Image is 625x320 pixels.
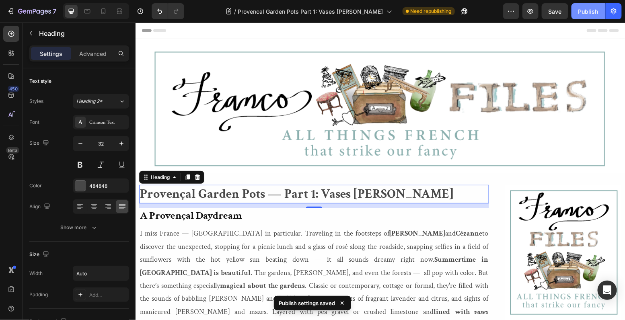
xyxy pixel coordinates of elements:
[29,270,43,277] div: Width
[3,3,60,19] button: 7
[29,220,129,235] button: Show more
[29,119,39,126] div: Font
[53,6,56,16] p: 7
[76,98,103,105] span: Heading 2*
[29,291,48,298] div: Padding
[238,7,383,16] span: Provencal Garden Pots Part 1: Vases [PERSON_NAME]
[79,49,107,58] p: Advanced
[89,291,127,299] div: Add...
[29,201,52,212] div: Align
[298,285,334,294] strong: lined with
[6,147,19,154] div: Beta
[29,78,51,85] div: Text style
[73,94,129,109] button: Heading 2*
[234,7,236,16] span: /
[549,8,562,15] span: Save
[572,3,605,19] button: Publish
[29,138,51,149] div: Size
[73,266,129,281] input: Auto
[40,49,62,58] p: Settings
[84,258,169,268] strong: magical about the gardens
[29,182,42,189] div: Color
[29,98,43,105] div: Styles
[8,86,19,92] div: 450
[542,3,568,19] button: Save
[61,224,98,232] div: Show more
[320,206,347,215] strong: Cézanne
[279,299,335,307] p: Publish settings saved
[598,281,617,300] div: Open Intercom Messenger
[254,206,310,215] strong: [PERSON_NAME]
[89,119,127,126] div: Crimson Text
[39,29,126,38] p: Heading
[4,232,353,254] strong: Summertime in [GEOGRAPHIC_DATA] is beautiful
[29,249,51,260] div: Size
[411,8,452,15] span: Need republishing
[370,162,486,298] img: Alt image
[89,183,127,190] div: 484848
[152,3,184,19] div: Undo/Redo
[578,7,598,16] div: Publish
